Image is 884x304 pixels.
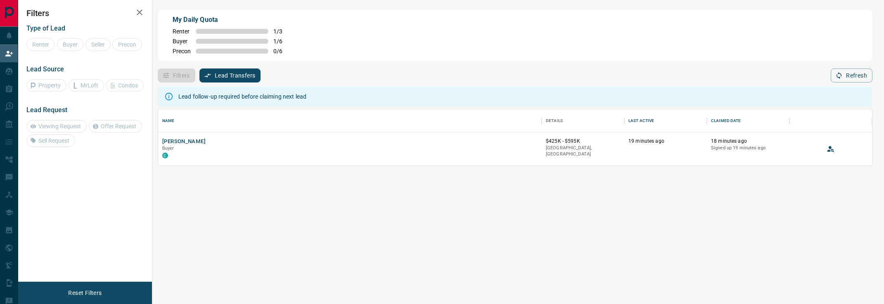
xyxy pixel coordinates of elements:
span: Precon [173,48,191,54]
p: My Daily Quota [173,15,292,25]
span: Lead Request [26,106,67,114]
button: [PERSON_NAME] [162,138,206,146]
button: Refresh [831,68,872,82]
svg: View Lead [827,145,835,153]
div: Last Active [628,109,654,132]
div: Details [546,109,563,132]
div: Lead follow-up required before claiming next lead [178,89,306,104]
p: Signed up 19 minutes ago [711,145,785,151]
span: Renter [173,28,191,35]
div: Claimed Date [711,109,741,132]
span: Type of Lead [26,24,65,32]
span: Lead Source [26,65,64,73]
span: Buyer [173,38,191,45]
p: [GEOGRAPHIC_DATA], [GEOGRAPHIC_DATA] [546,145,620,158]
div: Name [158,109,542,132]
div: condos.ca [162,153,168,158]
p: $425K - $595K [546,138,620,145]
button: Lead Transfers [199,68,261,82]
div: Name [162,109,175,132]
span: 1 / 6 [273,38,292,45]
button: Reset Filters [63,286,107,300]
h2: Filters [26,8,144,18]
div: Claimed Date [707,109,789,132]
span: Buyer [162,146,174,151]
p: 19 minutes ago [628,138,703,145]
div: Last Active [624,109,707,132]
span: 0 / 6 [273,48,292,54]
button: View Lead [825,143,837,155]
p: 18 minutes ago [711,138,785,145]
div: Details [542,109,624,132]
span: 1 / 3 [273,28,292,35]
